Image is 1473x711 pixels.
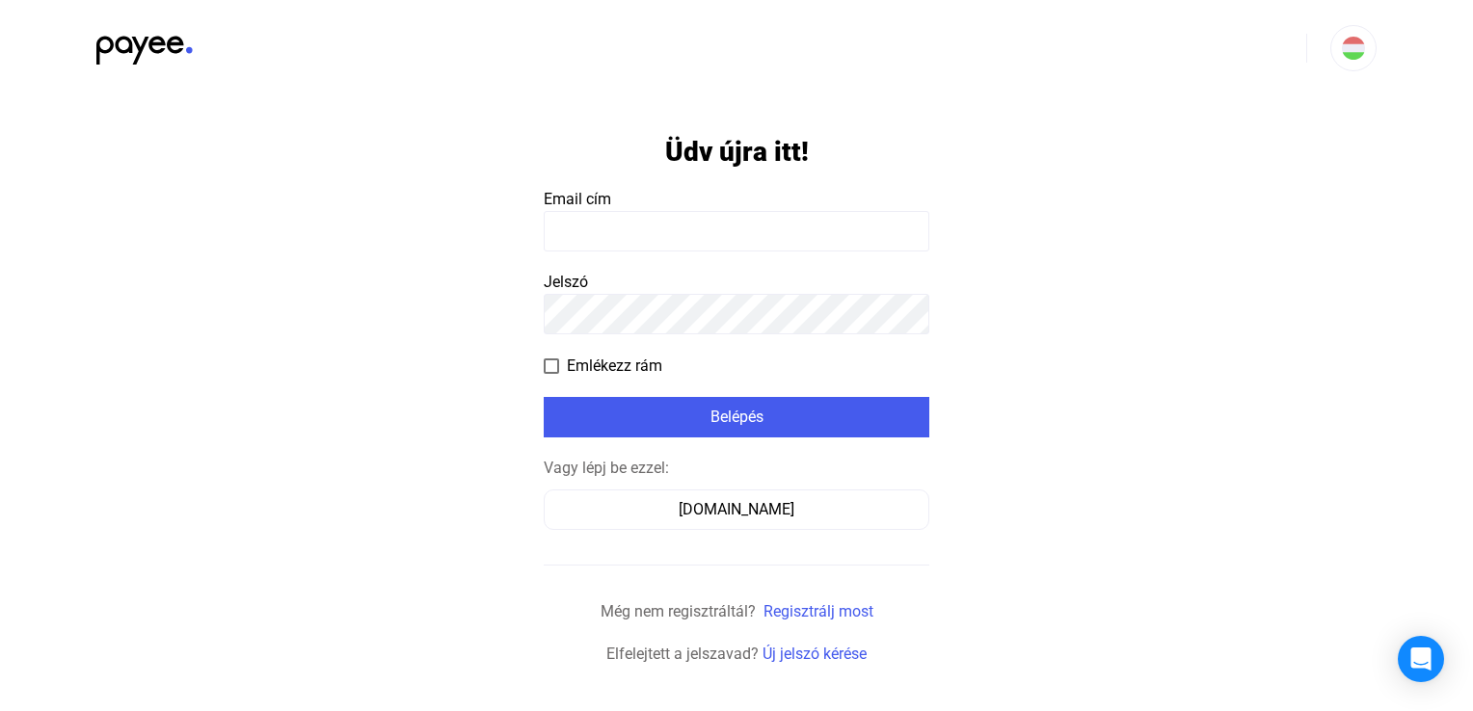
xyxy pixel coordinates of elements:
[606,645,759,663] span: Elfelejtett a jelszavad?
[665,135,809,169] h1: Üdv újra itt!
[544,190,611,208] span: Email cím
[1342,37,1365,60] img: HU
[1398,636,1444,682] div: Open Intercom Messenger
[679,500,794,518] font: [DOMAIN_NAME]
[544,457,929,480] div: Vagy lépj be ezzel:
[763,645,867,663] a: Új jelszó kérése
[544,489,929,530] button: [DOMAIN_NAME]
[710,408,763,426] font: Belépés
[544,397,929,437] button: Belépés
[601,602,756,620] span: Még nem regisztráltál?
[544,273,588,291] span: Jelszó
[96,25,193,65] img: black-payee-blue-dot.svg
[763,602,873,620] a: Regisztrálj most
[1330,25,1377,71] button: HU
[544,500,929,518] a: [DOMAIN_NAME]
[567,356,662,375] font: Emlékezz rám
